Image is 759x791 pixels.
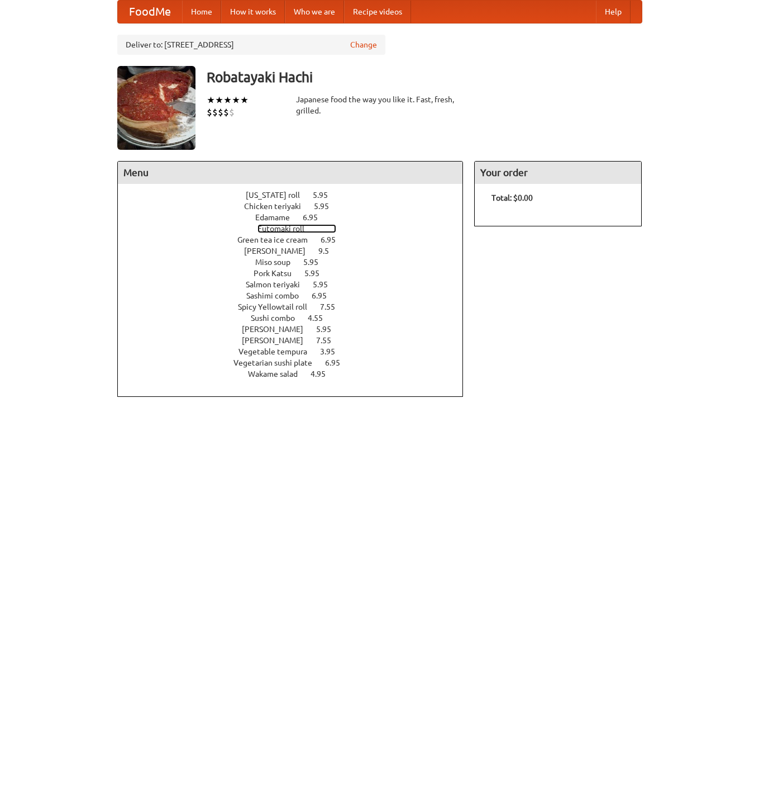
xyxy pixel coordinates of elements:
li: ★ [240,94,249,106]
a: Edamame 6.95 [255,213,338,222]
span: Miso soup [255,258,302,267]
span: Spicy Yellowtail roll [238,302,318,311]
span: 7.55 [320,302,346,311]
a: Spicy Yellowtail roll 7.55 [238,302,356,311]
a: Green tea ice cream 6.95 [237,235,356,244]
span: Green tea ice cream [237,235,319,244]
a: Vegetable tempura 3.95 [238,347,356,356]
a: [PERSON_NAME] 9.5 [244,247,350,255]
li: ★ [215,94,223,106]
h4: Menu [118,162,463,184]
span: Vegetarian sushi plate [233,358,323,367]
a: Vegetarian sushi plate 6.95 [233,358,361,367]
span: [PERSON_NAME] [242,336,314,345]
span: Sushi combo [251,314,306,323]
a: [PERSON_NAME] 7.55 [242,336,352,345]
span: 6.95 [312,291,338,300]
span: 7.55 [316,336,342,345]
span: 5.95 [314,202,340,211]
span: 5.95 [313,191,339,200]
span: 5.95 [303,258,330,267]
span: 6.95 [325,358,351,367]
li: $ [207,106,212,119]
span: [PERSON_NAME] [242,325,314,334]
span: [US_STATE] roll [246,191,311,200]
span: Sashimi combo [246,291,310,300]
span: 4.55 [308,314,334,323]
a: Who we are [285,1,344,23]
li: ★ [232,94,240,106]
a: Change [350,39,377,50]
a: Sushi combo 4.55 [251,314,343,323]
a: [US_STATE] roll 5.95 [246,191,349,200]
a: Salmon teriyaki 5.95 [246,280,349,289]
img: angular.jpg [117,66,195,150]
a: Futomaki roll [257,224,336,233]
a: FoodMe [118,1,182,23]
span: [PERSON_NAME] [244,247,317,255]
a: Chicken teriyaki 5.95 [244,202,350,211]
li: $ [212,106,218,119]
span: 9.5 [318,247,340,255]
span: 5.95 [313,280,339,289]
li: ★ [207,94,215,106]
span: Edamame [255,213,301,222]
span: 3.95 [320,347,346,356]
span: 4.95 [311,370,337,378]
li: $ [229,106,235,119]
a: Wakame salad 4.95 [248,370,346,378]
b: Total: $0.00 [491,193,533,202]
span: 6.95 [303,213,329,222]
h3: Robatayaki Hachi [207,66,642,88]
span: Futomaki roll [257,224,316,233]
span: Wakame salad [248,370,309,378]
span: 6.95 [321,235,347,244]
a: Recipe videos [344,1,411,23]
a: How it works [221,1,285,23]
span: Vegetable tempura [238,347,318,356]
span: Pork Katsu [254,269,303,278]
a: Help [596,1,631,23]
div: Deliver to: [STREET_ADDRESS] [117,35,385,55]
span: Chicken teriyaki [244,202,312,211]
span: 5.95 [316,325,342,334]
a: Home [182,1,221,23]
span: Salmon teriyaki [246,280,311,289]
a: [PERSON_NAME] 5.95 [242,325,352,334]
a: Sashimi combo 6.95 [246,291,347,300]
li: $ [223,106,229,119]
li: ★ [223,94,232,106]
div: Japanese food the way you like it. Fast, fresh, grilled. [296,94,464,116]
li: $ [218,106,223,119]
a: Pork Katsu 5.95 [254,269,340,278]
a: Miso soup 5.95 [255,258,339,267]
span: 5.95 [304,269,331,278]
h4: Your order [475,162,641,184]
